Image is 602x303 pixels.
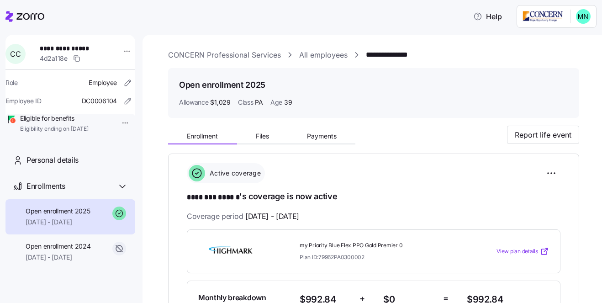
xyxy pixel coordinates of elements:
[245,211,299,222] span: [DATE] - [DATE]
[515,129,571,140] span: Report life event
[187,133,218,139] span: Enrollment
[26,242,90,251] span: Open enrollment 2024
[198,241,264,262] img: Highmark BlueCross BlueShield
[40,54,68,63] span: 4d2a118e
[238,98,253,107] span: Class
[496,247,549,256] a: View plan details
[5,96,42,106] span: Employee ID
[10,50,21,58] span: C C
[210,98,230,107] span: $1,029
[179,98,208,107] span: Allowance
[26,207,90,216] span: Open enrollment 2025
[256,133,269,139] span: Files
[187,211,299,222] span: Coverage period
[496,247,538,256] span: View plan details
[507,126,579,144] button: Report life event
[576,9,591,24] img: b0ee0d05d7ad5b312d7e0d752ccfd4ca
[270,98,282,107] span: Age
[207,169,261,178] span: Active coverage
[5,78,18,87] span: Role
[26,218,90,227] span: [DATE] - [DATE]
[300,242,459,250] span: my Priority Blue Flex PPO Gold Premier 0
[307,133,337,139] span: Payments
[26,154,79,166] span: Personal details
[20,114,89,123] span: Eligible for benefits
[300,253,364,261] span: Plan ID: 79962PA0300002
[284,98,292,107] span: 39
[26,253,90,262] span: [DATE] - [DATE]
[82,96,117,106] span: DC0006104
[523,11,563,22] img: Employer logo
[299,49,348,61] a: All employees
[89,78,117,87] span: Employee
[168,49,281,61] a: CONCERN Professional Services
[473,11,502,22] span: Help
[255,98,263,107] span: PA
[20,125,89,133] span: Eligibility ending on [DATE]
[26,181,65,192] span: Enrollments
[179,79,265,90] h1: Open enrollment 2025
[187,191,560,203] h1: 's coverage is now active
[466,7,509,26] button: Help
